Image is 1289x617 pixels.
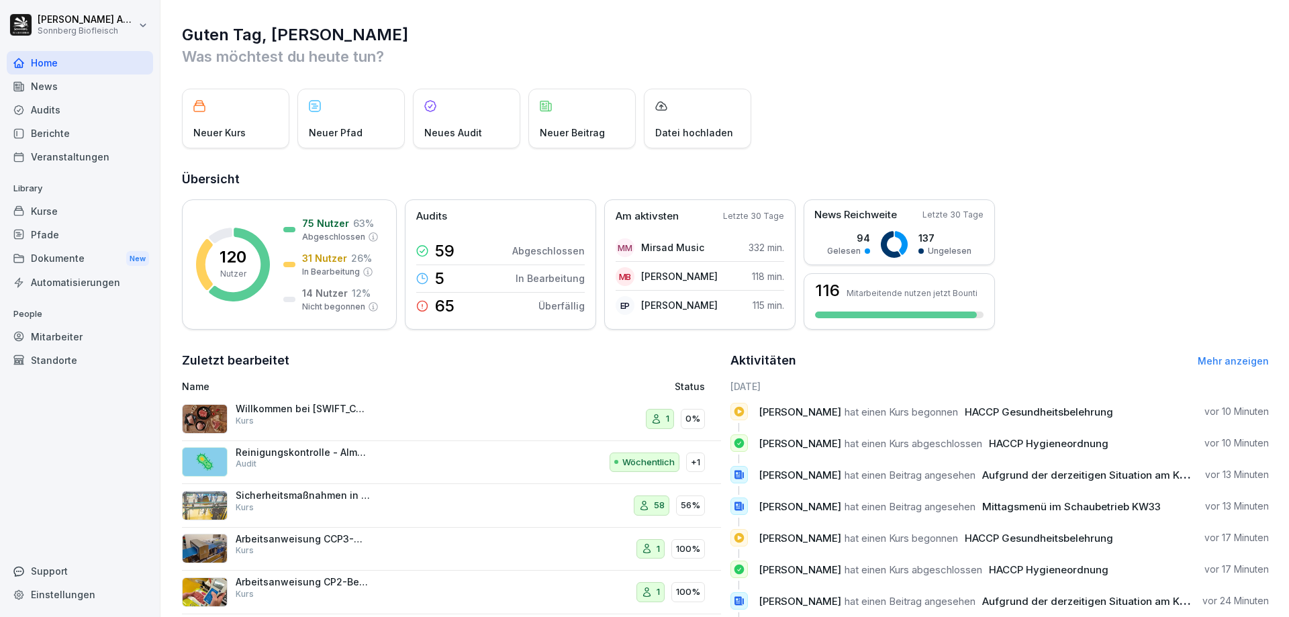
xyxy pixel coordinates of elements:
p: News Reichweite [814,207,897,223]
a: Willkommen bei [SWIFT_CODE] BiofleischKurs10% [182,397,721,441]
div: MB [616,267,634,286]
p: Sonnberg Biofleisch [38,26,136,36]
p: 115 min. [753,298,784,312]
p: 58 [654,499,665,512]
img: pb7on1m2g7igak9wb3620wd1.png [182,534,228,563]
p: 56% [681,499,700,512]
a: Sicherheitsmaßnahmen in der Schlachtung und ZerlegungKurs5856% [182,484,721,528]
h1: Guten Tag, [PERSON_NAME] [182,24,1269,46]
p: Am aktivsten [616,209,679,224]
span: hat einen Kurs abgeschlossen [845,437,982,450]
p: [PERSON_NAME] [641,269,718,283]
p: Abgeschlossen [512,244,585,258]
p: Status [675,379,705,393]
p: In Bearbeitung [302,266,360,278]
p: Audits [416,209,447,224]
p: 65 [435,298,455,314]
p: Kurs [236,544,254,557]
p: 118 min. [752,269,784,283]
p: vor 17 Minuten [1204,563,1269,576]
p: 1 [657,585,660,599]
p: 5 [435,271,444,287]
p: Nicht begonnen [302,301,365,313]
h2: Aktivitäten [730,351,796,370]
p: 59 [435,243,455,259]
div: News [7,75,153,98]
a: Kurse [7,199,153,223]
a: DokumenteNew [7,246,153,271]
p: People [7,303,153,325]
p: Gelesen [827,245,861,257]
p: [PERSON_NAME] [641,298,718,312]
div: New [126,251,149,267]
a: Mehr anzeigen [1198,355,1269,367]
p: vor 13 Minuten [1205,468,1269,481]
p: vor 10 Minuten [1204,405,1269,418]
p: 1 [657,542,660,556]
p: Wöchentlich [622,456,675,469]
p: Arbeitsanweisung CCP3-Metalldetektion [236,533,370,545]
p: 14 Nutzer [302,286,348,300]
span: HACCP Gesundheitsbelehrung [965,406,1113,418]
h6: [DATE] [730,379,1270,393]
p: vor 10 Minuten [1204,436,1269,450]
p: Kurs [236,588,254,600]
p: Abgeschlossen [302,231,365,243]
a: Einstellungen [7,583,153,606]
p: 100% [676,542,700,556]
div: EP [616,296,634,315]
img: hj9o9v8kzxvzc93uvlzx86ct.png [182,577,228,607]
a: Berichte [7,122,153,145]
a: Arbeitsanweisung CP2-BegasenKurs1100% [182,571,721,614]
p: Kurs [236,502,254,514]
span: hat einen Kurs abgeschlossen [845,563,982,576]
p: Neuer Pfad [309,126,363,140]
p: 94 [827,231,870,245]
div: Support [7,559,153,583]
div: Veranstaltungen [7,145,153,169]
p: vor 24 Minuten [1202,594,1269,608]
span: HACCP Hygieneordnung [989,437,1108,450]
p: Neuer Beitrag [540,126,605,140]
p: 26 % [351,251,372,265]
p: 12 % [352,286,371,300]
p: Ungelesen [928,245,971,257]
a: Home [7,51,153,75]
span: [PERSON_NAME] [759,469,841,481]
p: In Bearbeitung [516,271,585,285]
p: vor 13 Minuten [1205,500,1269,513]
p: 31 Nutzer [302,251,347,265]
p: Was möchtest du heute tun? [182,46,1269,67]
p: 100% [676,585,700,599]
p: +1 [691,456,700,469]
p: 🦠 [195,450,215,474]
span: [PERSON_NAME] [759,532,841,544]
h2: Übersicht [182,170,1269,189]
p: 1 [666,412,669,426]
a: 🦠Reinigungskontrolle - Almstraße, Schlachtung/ZerlegungAuditWöchentlich+1 [182,441,721,485]
span: HACCP Gesundheitsbelehrung [965,532,1113,544]
p: 332 min. [749,240,784,254]
span: [PERSON_NAME] [759,563,841,576]
span: hat einen Beitrag angesehen [845,469,975,481]
a: Audits [7,98,153,122]
p: Willkommen bei [SWIFT_CODE] Biofleisch [236,403,370,415]
span: [PERSON_NAME] [759,500,841,513]
p: 63 % [353,216,374,230]
span: [PERSON_NAME] [759,406,841,418]
a: Mitarbeiter [7,325,153,348]
h3: 116 [815,283,840,299]
p: Letzte 30 Tage [922,209,984,221]
div: Standorte [7,348,153,372]
p: Kurs [236,415,254,427]
p: Mirsad Music [641,240,704,254]
span: HACCP Hygieneordnung [989,563,1108,576]
span: hat einen Beitrag angesehen [845,500,975,513]
a: Pfade [7,223,153,246]
p: Datei hochladen [655,126,733,140]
